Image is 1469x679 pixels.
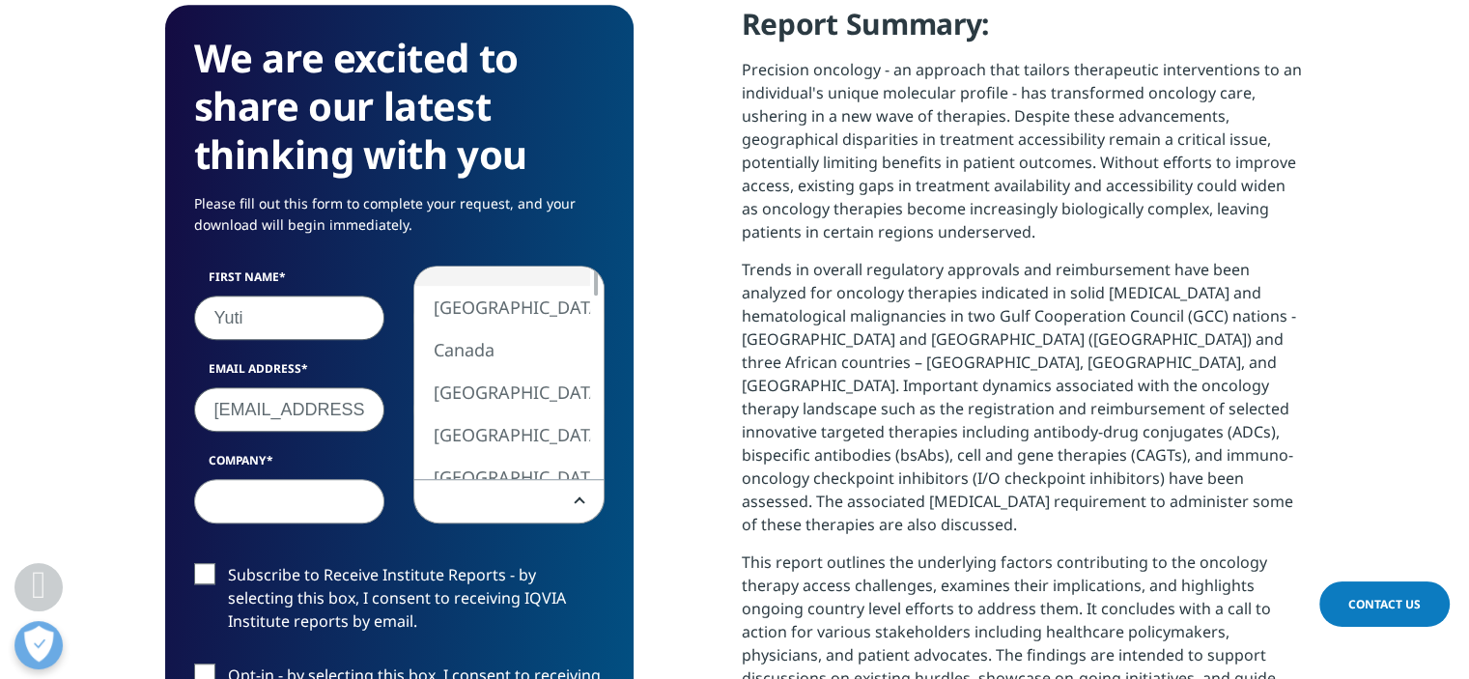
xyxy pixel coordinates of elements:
[1348,596,1421,612] span: Contact Us
[414,413,590,456] li: [GEOGRAPHIC_DATA]
[194,269,385,296] label: First Name
[414,286,590,328] li: [GEOGRAPHIC_DATA]
[194,34,605,179] h3: We are excited to share our latest thinking with you
[194,563,605,643] label: Subscribe to Receive Institute Reports - by selecting this box, I consent to receiving IQVIA Inst...
[194,193,605,250] p: Please fill out this form to complete your request, and your download will begin immediately.
[194,452,385,479] label: Company
[742,58,1305,258] p: Precision oncology - an approach that tailors therapeutic interventions to an individual's unique...
[14,621,63,669] button: Open Preferences
[742,5,1305,58] h4: Report Summary:
[742,258,1305,551] p: Trends in overall regulatory approvals and reimbursement have been analyzed for oncology therapie...
[414,456,590,498] li: [GEOGRAPHIC_DATA]
[1319,581,1450,627] a: Contact Us
[414,371,590,413] li: [GEOGRAPHIC_DATA]
[414,328,590,371] li: Canada
[194,360,385,387] label: Email Address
